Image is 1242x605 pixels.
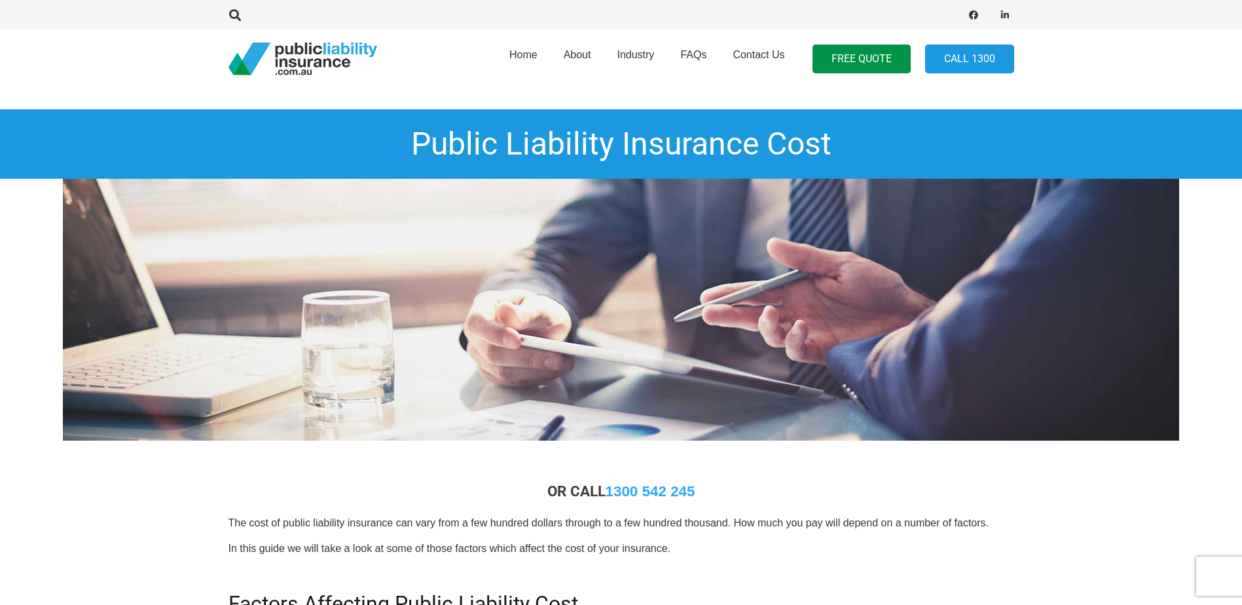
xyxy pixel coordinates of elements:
a: LinkedIn [996,6,1014,24]
a: pli_logotransparent [228,43,377,75]
p: In this guide we will take a look at some of those factors which affect the cost of your insurance. [228,541,1014,556]
a: FAQs [667,26,720,92]
span: Contact Us [733,49,784,60]
a: About [551,26,604,92]
p: The cost of public liability insurance can vary from a few hundred dollars through to a few hundr... [228,516,1014,530]
span: About [564,49,591,60]
strong: OR CALL [547,483,695,500]
a: Call 1300 [925,45,1014,74]
a: FREE QUOTE [813,45,911,74]
a: 1300 542 245 [606,483,695,500]
a: Contact Us [720,26,797,92]
img: Public liability Insurance Cost [63,179,1179,441]
a: Industry [604,26,667,92]
span: FAQs [680,49,706,60]
a: Facebook [964,6,983,24]
a: Home [496,26,551,92]
span: Home [509,49,538,60]
a: Search [223,9,249,21]
span: Industry [617,49,654,60]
